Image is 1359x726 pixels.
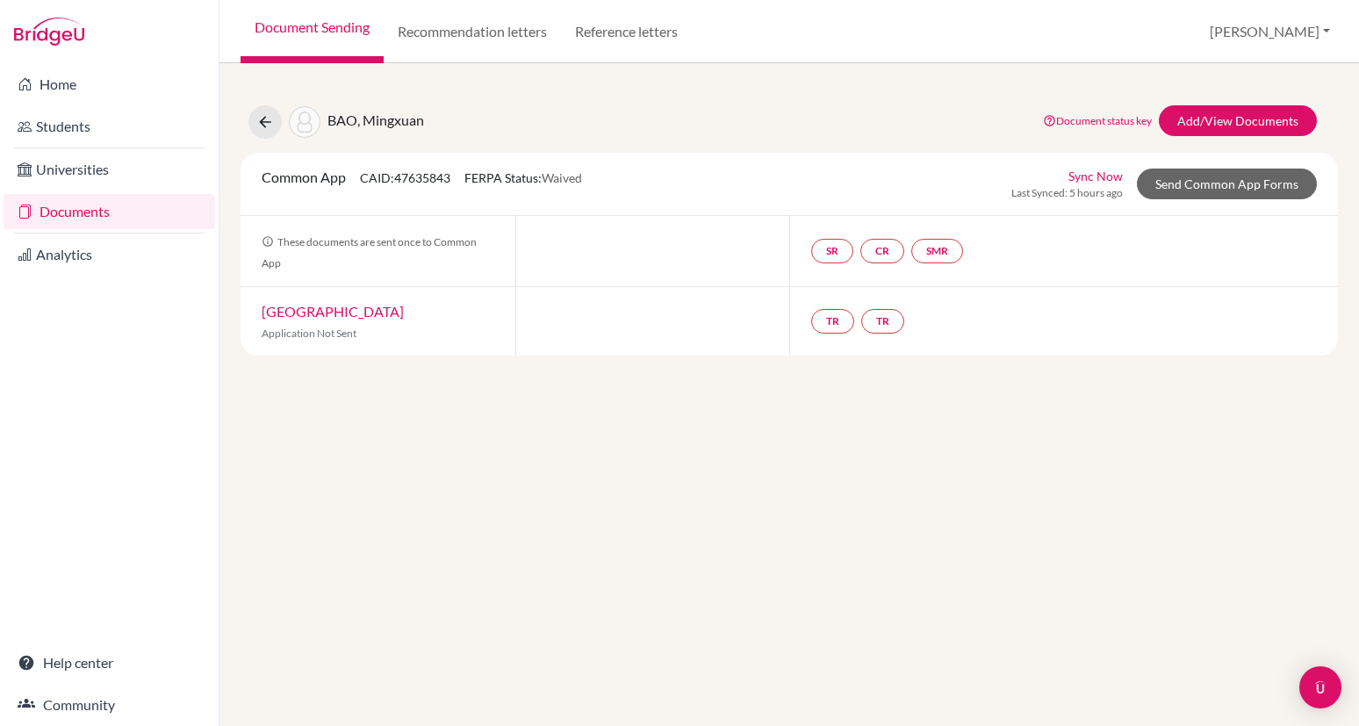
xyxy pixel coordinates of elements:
[14,18,84,46] img: Bridge-U
[262,327,356,340] span: Application Not Sent
[1299,666,1341,708] div: Open Intercom Messenger
[4,645,215,680] a: Help center
[4,152,215,187] a: Universities
[4,194,215,229] a: Documents
[811,309,854,334] a: TR
[464,170,582,185] span: FERPA Status:
[861,309,904,334] a: TR
[860,239,904,263] a: CR
[1043,114,1152,127] a: Document status key
[4,237,215,272] a: Analytics
[1068,167,1123,185] a: Sync Now
[262,303,404,320] a: [GEOGRAPHIC_DATA]
[262,169,346,185] span: Common App
[811,239,853,263] a: SR
[4,687,215,722] a: Community
[542,170,582,185] span: Waived
[1202,15,1338,48] button: [PERSON_NAME]
[1159,105,1317,136] a: Add/View Documents
[262,235,477,270] span: These documents are sent once to Common App
[327,111,424,128] span: BAO, Mingxuan
[911,239,963,263] a: SMR
[1011,185,1123,201] span: Last Synced: 5 hours ago
[4,109,215,144] a: Students
[1137,169,1317,199] a: Send Common App Forms
[4,67,215,102] a: Home
[360,170,450,185] span: CAID: 47635843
